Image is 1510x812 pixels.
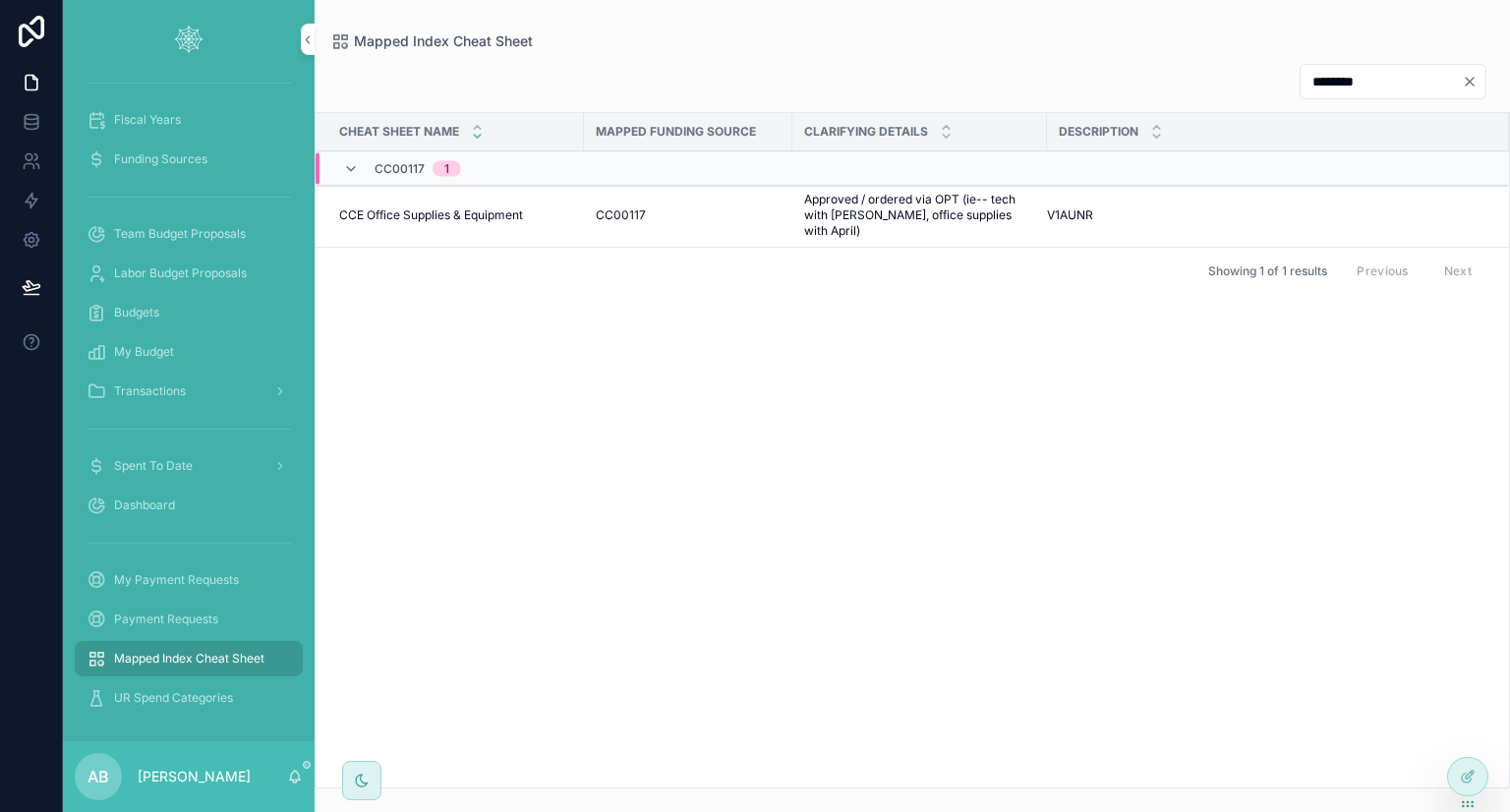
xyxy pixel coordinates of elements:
a: Funding Sources [75,142,303,177]
span: My Payment Requests [114,572,239,588]
p: [PERSON_NAME] [138,767,251,786]
a: Mapped Index Cheat Sheet [330,31,533,51]
img: App logo [173,24,204,55]
span: Labor Budget Proposals [114,265,247,281]
span: My Budget [114,344,174,360]
span: AB [87,765,109,788]
a: My Payment Requests [75,562,303,598]
a: V1AUNR [1047,207,1485,223]
span: Fiscal Years [114,112,181,128]
span: Showing 1 of 1 results [1208,263,1327,279]
a: Mapped Index Cheat Sheet [75,641,303,676]
a: Fiscal Years [75,102,303,138]
span: Clarifying Details [804,124,928,140]
span: Spent To Date [114,458,193,474]
span: UR Spend Categories [114,690,233,706]
a: UR Spend Categories [75,680,303,716]
a: Dashboard [75,488,303,523]
a: Labor Budget Proposals [75,256,303,291]
a: CC00117 [596,207,781,223]
span: Mapped Funding Source [596,124,756,140]
span: CCE Office Supplies & Equipment [339,207,523,223]
div: scrollable content [63,79,315,741]
a: CCE Office Supplies & Equipment [339,207,572,223]
span: V1AUNR [1047,207,1093,223]
div: 1 [444,161,449,177]
span: Payment Requests [114,611,218,627]
span: CC00117 [375,161,425,177]
span: Budgets [114,305,159,320]
span: Transactions [114,383,186,399]
a: Transactions [75,374,303,409]
a: My Budget [75,334,303,370]
span: Mapped Index Cheat Sheet [114,651,264,667]
span: CC00117 [596,207,646,223]
span: Description [1059,124,1138,140]
span: Mapped Index Cheat Sheet [354,31,533,51]
a: Team Budget Proposals [75,216,303,252]
span: Dashboard [114,497,175,513]
a: Payment Requests [75,602,303,637]
a: Spent To Date [75,448,303,484]
span: Funding Sources [114,151,207,167]
button: Clear [1462,74,1485,89]
span: Cheat Sheet Name [339,124,459,140]
a: Approved / ordered via OPT (ie-- tech with [PERSON_NAME], office supplies with April) [804,192,1035,239]
span: Team Budget Proposals [114,226,246,242]
a: Budgets [75,295,303,330]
